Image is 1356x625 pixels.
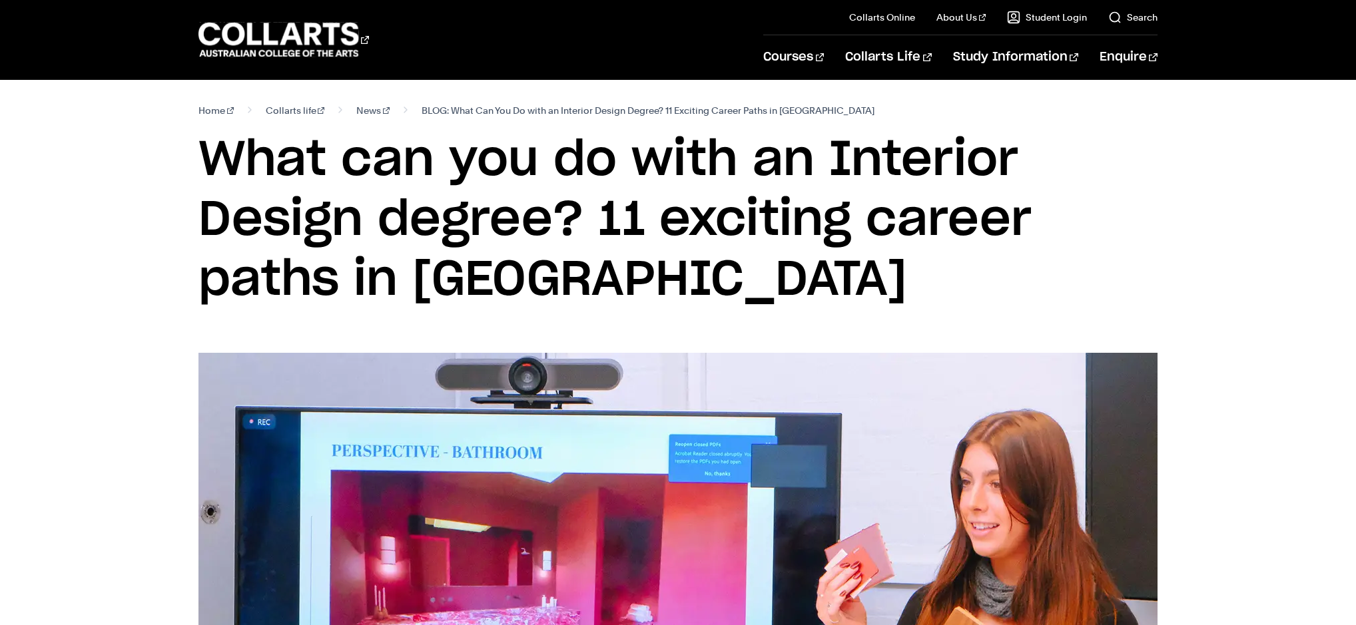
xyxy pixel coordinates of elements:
a: Study Information [953,35,1078,79]
a: Search [1108,11,1158,24]
a: News [356,101,390,120]
h1: What can you do with an Interior Design degree? 11 exciting career paths in [GEOGRAPHIC_DATA] [198,130,1158,310]
a: Collarts Life [845,35,931,79]
a: Courses [763,35,824,79]
a: Collarts life [266,101,325,120]
a: Collarts Online [849,11,915,24]
span: BLOG: What Can You Do with an Interior Design Degree? 11 Exciting Career Paths in [GEOGRAPHIC_DATA] [422,101,875,120]
div: Go to homepage [198,21,369,59]
a: Student Login [1007,11,1087,24]
a: About Us [936,11,986,24]
a: Home [198,101,234,120]
a: Enquire [1100,35,1158,79]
